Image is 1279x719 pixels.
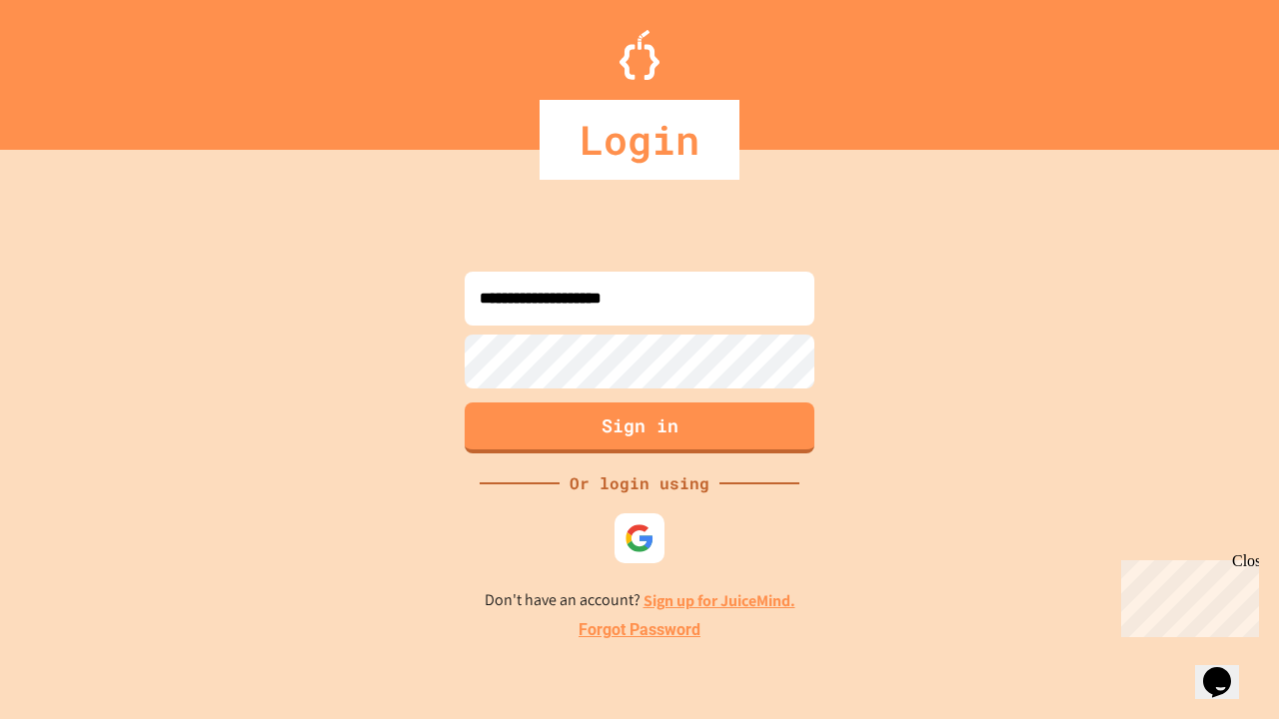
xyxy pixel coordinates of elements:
iframe: chat widget [1113,552,1259,637]
div: Login [540,100,739,180]
a: Forgot Password [579,618,700,642]
div: Chat with us now!Close [8,8,138,127]
button: Sign in [465,402,814,453]
a: Sign up for JuiceMind. [643,590,795,611]
img: google-icon.svg [625,523,654,553]
p: Don't have an account? [485,588,795,613]
img: Logo.svg [620,30,659,80]
div: Or login using [560,471,719,495]
iframe: chat widget [1195,639,1259,699]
